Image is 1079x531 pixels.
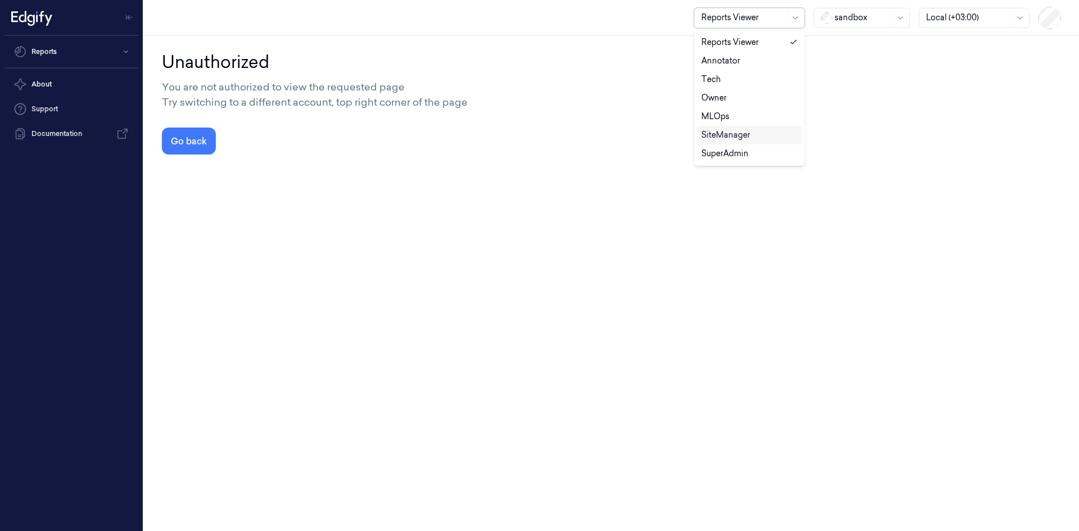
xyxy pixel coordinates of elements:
[701,74,720,85] div: Tech
[162,128,216,155] button: Go back
[162,79,1061,110] div: You are not authorized to view the requested page Try switching to a different account, top right...
[4,122,138,145] a: Documentation
[120,8,138,26] button: Toggle Navigation
[162,49,1061,75] div: Unauthorized
[4,98,138,120] a: Support
[701,37,759,48] div: Reports Viewer
[701,148,749,160] div: SuperAdmin
[701,111,729,122] div: MLOps
[4,40,138,63] button: Reports
[4,73,138,96] button: About
[701,92,727,104] div: Owner
[701,55,740,67] div: Annotator
[701,129,750,141] div: SiteManager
